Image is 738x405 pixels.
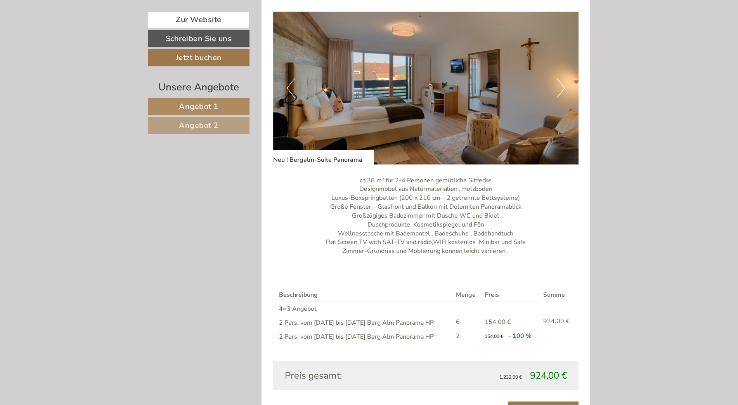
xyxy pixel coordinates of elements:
div: Hotel Kristall [12,22,126,29]
img: image [273,12,579,164]
th: Beschreibung [279,289,453,301]
span: - 100 % [508,332,532,340]
td: 2 Pers. vom [DATE] bis [DATE] Berg Alm Panorama HP [279,329,453,343]
div: Neu ! Bergalm-Suite Panorama [273,150,374,164]
button: Senden [253,201,306,218]
span: Angebot 1 [179,101,218,112]
div: Guten Tag, wie können wir Ihnen helfen? [6,21,130,45]
a: Schreiben Sie uns [148,30,249,47]
div: [DATE] [138,6,168,19]
a: Jetzt buchen [148,49,249,66]
a: Zur Website [148,12,249,28]
button: Next [557,78,565,98]
td: 4=3 Angebot [279,301,453,315]
button: Previous [287,78,295,98]
td: 2 [453,329,482,343]
span: 154,00 € [485,333,503,339]
th: Menge [453,289,482,301]
th: Preis [482,289,540,301]
td: 2 Pers. vom [DATE] bis [DATE] Berg Alm Panorama HP [279,315,453,329]
td: 924,00 € [540,315,573,329]
td: 6 [453,315,482,329]
span: 924,00 € [530,369,567,382]
span: 1.232,00 € [499,374,522,380]
div: Unsere Angebote [148,80,249,94]
p: ca.38 m² für 2-4 Personen gemütliche Sitzecke Designmöbel aus Naturmaterialien , Holzboden Luxus-... [273,176,579,256]
th: Summe [540,289,573,301]
span: Angebot 2 [179,120,218,131]
div: Preis gesamt: [279,369,426,382]
span: 154,00 € [485,318,511,326]
small: 13:25 [12,38,126,43]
